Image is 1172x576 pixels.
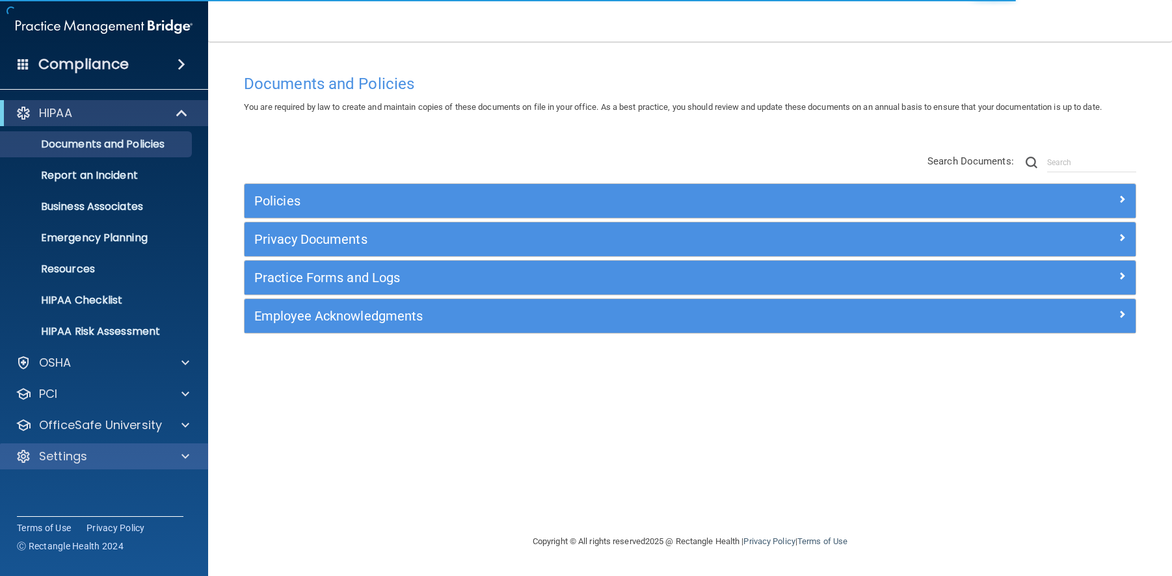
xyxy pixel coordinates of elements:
[17,540,124,553] span: Ⓒ Rectangle Health 2024
[797,536,847,546] a: Terms of Use
[254,270,903,285] h5: Practice Forms and Logs
[39,417,162,433] p: OfficeSafe University
[39,449,87,464] p: Settings
[254,309,903,323] h5: Employee Acknowledgments
[254,306,1126,326] a: Employee Acknowledgments
[39,355,72,371] p: OSHA
[38,55,129,73] h4: Compliance
[254,232,903,246] h5: Privacy Documents
[16,355,189,371] a: OSHA
[8,200,186,213] p: Business Associates
[8,231,186,244] p: Emergency Planning
[8,263,186,276] p: Resources
[87,521,145,534] a: Privacy Policy
[16,449,189,464] a: Settings
[927,155,1014,167] span: Search Documents:
[254,229,1126,250] a: Privacy Documents
[743,536,795,546] a: Privacy Policy
[254,190,1126,211] a: Policies
[244,75,1136,92] h4: Documents and Policies
[8,169,186,182] p: Report an Incident
[16,386,189,402] a: PCI
[1026,157,1037,168] img: ic-search.3b580494.png
[16,417,189,433] a: OfficeSafe University
[39,105,72,121] p: HIPAA
[1047,153,1136,172] input: Search
[244,102,1102,112] span: You are required by law to create and maintain copies of these documents on file in your office. ...
[453,521,927,562] div: Copyright © All rights reserved 2025 @ Rectangle Health | |
[39,386,57,402] p: PCI
[8,325,186,338] p: HIPAA Risk Assessment
[8,138,186,151] p: Documents and Policies
[16,14,193,40] img: PMB logo
[17,521,71,534] a: Terms of Use
[254,194,903,208] h5: Policies
[8,294,186,307] p: HIPAA Checklist
[16,105,189,121] a: HIPAA
[254,267,1126,288] a: Practice Forms and Logs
